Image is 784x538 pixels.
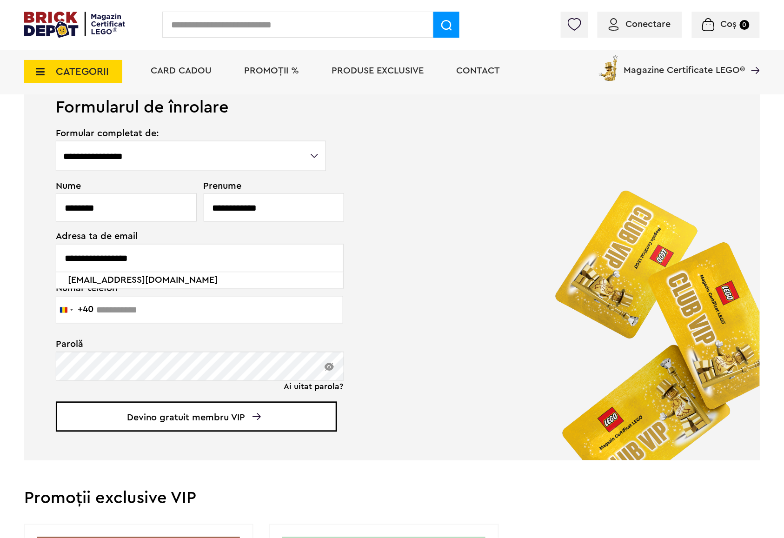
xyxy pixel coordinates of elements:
[609,20,671,29] a: Conectare
[56,340,327,349] span: Parolă
[56,181,192,191] span: Nume
[332,66,424,75] a: Produse exclusive
[56,297,93,323] button: Selected country
[151,66,212,75] a: Card Cadou
[284,382,343,392] a: Ai uitat parola?
[56,66,109,77] span: CATEGORII
[740,20,750,30] small: 0
[721,20,737,29] span: Coș
[252,413,261,420] img: Arrow%20-%20Down.svg
[56,232,327,241] span: Adresa ta de email
[624,53,745,75] span: Magazine Certificate LEGO®
[626,20,671,29] span: Conectare
[56,402,337,432] span: Devino gratuit membru VIP
[456,66,500,75] a: Contact
[78,305,93,314] div: +40
[56,129,327,138] span: Formular completat de:
[745,53,760,63] a: Magazine Certificate LEGO®
[24,490,760,506] h2: Promoții exclusive VIP
[244,66,299,75] a: PROMOȚII %
[540,175,760,460] img: vip_page_image
[204,181,327,191] span: Prenume
[65,272,336,288] li: [EMAIL_ADDRESS][DOMAIN_NAME]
